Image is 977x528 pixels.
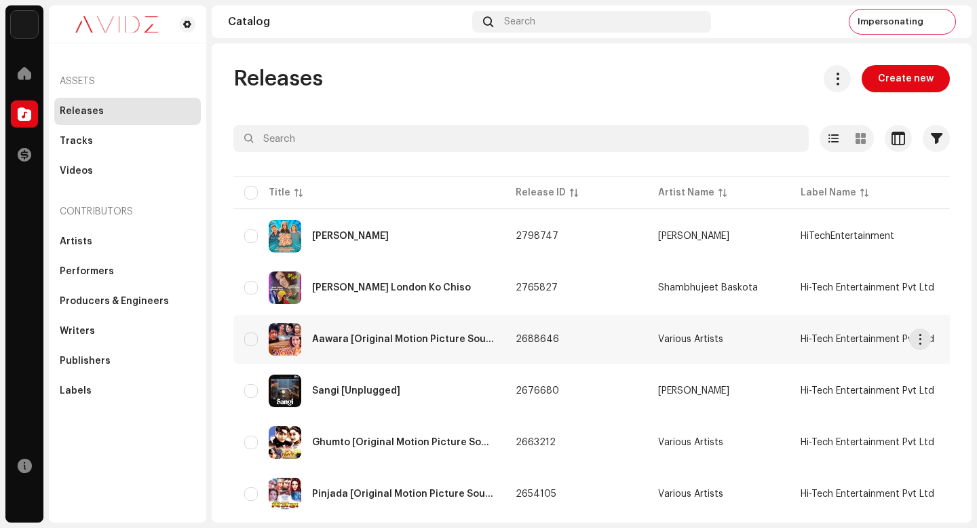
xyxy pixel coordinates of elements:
[269,426,301,459] img: 81fe8583-da7b-4f83-a5f0-f0986b09d7de
[801,438,934,447] span: Hi-Tech Entertainment Pvt Ltd
[516,335,559,344] span: 2688646
[269,375,301,407] img: 3dc30f93-d538-4d5c-9e76-970027501a01
[60,296,169,307] div: Producers & Engineers
[269,271,301,304] img: 8d7dff91-4fa1-4a11-a7d3-80e70c7cacce
[516,283,558,293] span: 2765827
[658,438,779,447] span: Various Artists
[60,136,93,147] div: Tracks
[658,489,779,499] span: Various Artists
[54,157,201,185] re-m-nav-item: Videos
[516,231,558,241] span: 2798747
[312,335,494,344] div: Aawara [Original Motion Picture Soundtrack]
[504,16,535,27] span: Search
[312,438,494,447] div: Ghumto [Original Motion Picture Soundtrack]
[11,11,38,38] img: 10d72f0b-d06a-424f-aeaa-9c9f537e57b6
[516,438,556,447] span: 2663212
[801,186,856,200] div: Label Name
[54,288,201,315] re-m-nav-item: Producers & Engineers
[60,385,92,396] div: Labels
[269,478,301,510] img: 8353e02b-2243-4104-b321-f6bac07b5af9
[801,386,934,396] span: Hi-Tech Entertainment Pvt Ltd
[658,489,723,499] div: Various Artists
[54,98,201,125] re-m-nav-item: Releases
[932,11,953,33] img: f6b83e16-e947-4fc9-9cc2-434e4cbb8497
[312,489,494,499] div: Pinjada [Original Motion Picture Soundtrack]
[801,231,894,241] span: HiTechEntertainment
[658,335,723,344] div: Various Artists
[658,438,723,447] div: Various Artists
[878,65,934,92] span: Create new
[312,283,471,293] div: Achha Lekin London Ko Chiso
[54,228,201,255] re-m-nav-item: Artists
[658,386,779,396] span: Shiva Pariyar
[54,128,201,155] re-m-nav-item: Tracks
[269,220,301,252] img: 8fda762f-d3eb-43c5-9aa4-de8a947ebbaa
[60,356,111,366] div: Publishers
[801,335,934,344] span: Hi-Tech Entertainment Pvt Ltd
[54,318,201,345] re-m-nav-item: Writers
[516,186,566,200] div: Release ID
[658,231,729,241] div: [PERSON_NAME]
[54,347,201,375] re-m-nav-item: Publishers
[60,166,93,176] div: Videos
[60,236,92,247] div: Artists
[658,231,779,241] span: Pratap Das
[858,16,923,27] span: Impersonating
[54,377,201,404] re-m-nav-item: Labels
[54,258,201,285] re-m-nav-item: Performers
[312,231,389,241] div: Kohi Kohi
[233,65,323,92] span: Releases
[60,266,114,277] div: Performers
[658,283,779,293] span: Shambhujeet Baskota
[862,65,950,92] button: Create new
[658,283,758,293] div: Shambhujeet Baskota
[801,283,934,293] span: Hi-Tech Entertainment Pvt Ltd
[54,65,201,98] re-a-nav-header: Assets
[312,386,400,396] div: Sangi [Unplugged]
[658,186,714,200] div: Artist Name
[658,335,779,344] span: Various Artists
[516,386,559,396] span: 2676680
[60,16,174,33] img: 0c631eef-60b6-411a-a233-6856366a70de
[516,489,556,499] span: 2654105
[233,125,809,152] input: Search
[269,323,301,356] img: 00881eec-d6fa-49e2-87e6-734eb3f82878
[54,195,201,228] re-a-nav-header: Contributors
[658,386,729,396] div: [PERSON_NAME]
[801,489,934,499] span: Hi-Tech Entertainment Pvt Ltd
[60,326,95,337] div: Writers
[228,16,467,27] div: Catalog
[269,186,290,200] div: Title
[60,106,104,117] div: Releases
